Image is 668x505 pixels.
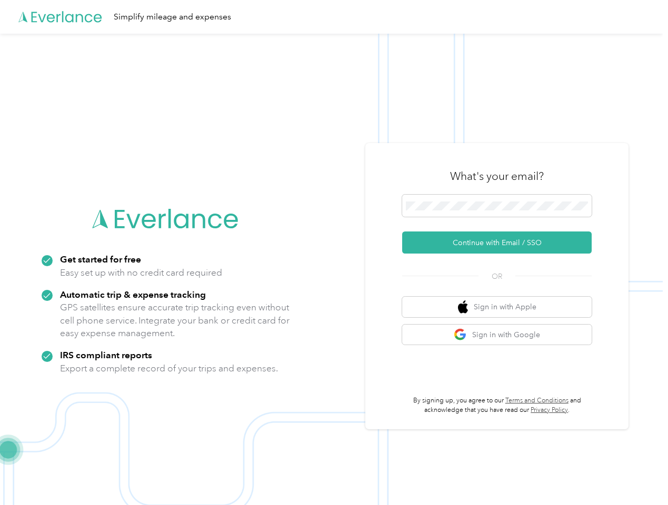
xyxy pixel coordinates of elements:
strong: Automatic trip & expense tracking [60,289,206,300]
img: google logo [454,328,467,341]
div: Simplify mileage and expenses [114,11,231,24]
button: Continue with Email / SSO [402,231,592,254]
img: apple logo [458,300,468,314]
p: GPS satellites ensure accurate trip tracking even without cell phone service. Integrate your bank... [60,301,290,340]
strong: IRS compliant reports [60,349,152,360]
a: Terms and Conditions [505,397,569,405]
button: apple logoSign in with Apple [402,297,592,317]
h3: What's your email? [450,169,544,184]
strong: Get started for free [60,254,141,265]
p: Easy set up with no credit card required [60,266,222,279]
p: Export a complete record of your trips and expenses. [60,362,278,375]
a: Privacy Policy [531,406,568,414]
p: By signing up, you agree to our and acknowledge that you have read our . [402,396,592,415]
button: google logoSign in with Google [402,325,592,345]
span: OR [478,271,515,282]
